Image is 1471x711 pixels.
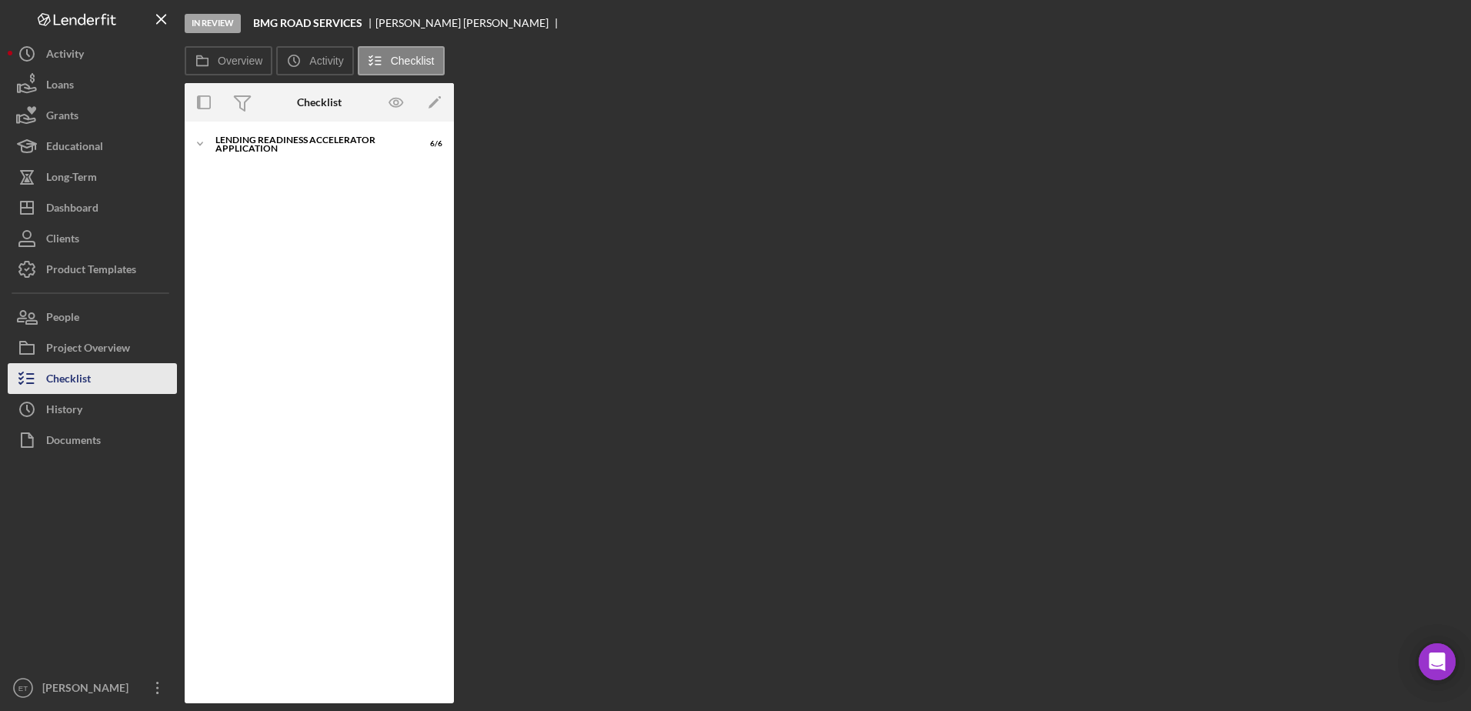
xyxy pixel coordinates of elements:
div: Checklist [46,363,91,398]
div: Product Templates [46,254,136,289]
div: [PERSON_NAME] [PERSON_NAME] [375,17,562,29]
button: Clients [8,223,177,254]
text: ET [18,684,28,693]
label: Activity [309,55,343,67]
button: Product Templates [8,254,177,285]
div: Lending Readiness Accelerator Application [215,135,404,153]
div: Educational [46,131,103,165]
button: Project Overview [8,332,177,363]
button: Long-Term [8,162,177,192]
button: Overview [185,46,272,75]
button: Checklist [8,363,177,394]
div: [PERSON_NAME] [38,673,138,707]
button: People [8,302,177,332]
div: Open Intercom Messenger [1419,643,1456,680]
div: Clients [46,223,79,258]
div: Grants [46,100,78,135]
b: BMG ROAD SERVICES [253,17,362,29]
button: Activity [8,38,177,69]
div: People [46,302,79,336]
div: Checklist [297,96,342,108]
button: Documents [8,425,177,456]
div: Loans [46,69,74,104]
div: Dashboard [46,192,98,227]
div: History [46,394,82,429]
div: Project Overview [46,332,130,367]
button: History [8,394,177,425]
div: Activity [46,38,84,73]
div: Long-Term [46,162,97,196]
button: Activity [276,46,353,75]
label: Overview [218,55,262,67]
button: Loans [8,69,177,100]
div: In Review [185,14,241,33]
label: Checklist [391,55,435,67]
div: 6 / 6 [415,139,442,149]
button: ET[PERSON_NAME] [8,673,177,703]
button: Educational [8,131,177,162]
button: Dashboard [8,192,177,223]
button: Grants [8,100,177,131]
div: Documents [46,425,101,459]
button: Checklist [358,46,445,75]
